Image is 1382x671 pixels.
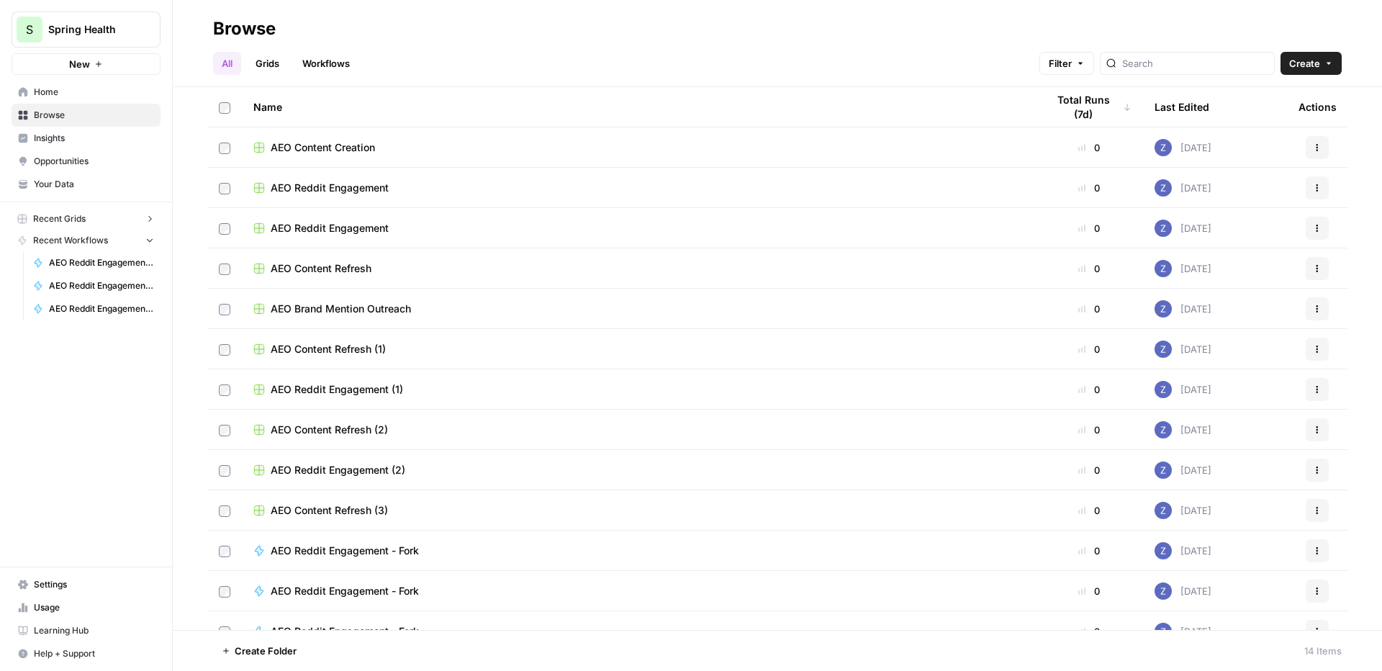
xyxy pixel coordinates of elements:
div: [DATE] [1155,542,1211,559]
a: Learning Hub [12,619,161,642]
span: AEO Content Refresh (2) [271,423,388,437]
div: 0 [1047,221,1132,235]
a: AEO Content Refresh (1) [253,342,1024,356]
span: AEO Reddit Engagement - Fork [49,302,154,315]
a: AEO Reddit Engagement - Fork [27,297,161,320]
span: AEO Reddit Engagement [271,181,389,195]
span: AEO Reddit Engagement - Fork [49,279,154,292]
img: if0rly7j6ey0lzdmkp6rmyzsebv0 [1155,582,1172,600]
div: 0 [1047,261,1132,276]
div: 0 [1047,423,1132,437]
div: 0 [1047,463,1132,477]
button: Recent Workflows [12,230,161,251]
div: [DATE] [1155,300,1211,318]
span: Usage [34,601,154,614]
span: Home [34,86,154,99]
img: if0rly7j6ey0lzdmkp6rmyzsebv0 [1155,421,1172,438]
a: AEO Reddit Engagement (1) [253,382,1024,397]
div: 0 [1047,382,1132,397]
div: 0 [1047,503,1132,518]
div: Browse [213,17,276,40]
button: Help + Support [12,642,161,665]
div: 14 Items [1304,644,1342,658]
div: Last Edited [1155,87,1209,127]
span: AEO Reddit Engagement - Fork [271,624,419,639]
div: 0 [1047,140,1132,155]
div: 0 [1047,342,1132,356]
div: Total Runs (7d) [1047,87,1132,127]
a: AEO Reddit Engagement - Fork [27,274,161,297]
span: AEO Brand Mention Outreach [271,302,411,316]
img: if0rly7j6ey0lzdmkp6rmyzsebv0 [1155,260,1172,277]
input: Search [1122,56,1268,71]
span: Create [1289,56,1320,71]
a: AEO Reddit Engagement [253,221,1024,235]
a: AEO Content Refresh (3) [253,503,1024,518]
a: All [213,52,241,75]
div: [DATE] [1155,341,1211,358]
a: Home [12,81,161,104]
span: Help + Support [34,647,154,660]
span: Your Data [34,178,154,191]
div: 0 [1047,584,1132,598]
div: Name [253,87,1024,127]
img: if0rly7j6ey0lzdmkp6rmyzsebv0 [1155,300,1172,318]
a: Opportunities [12,150,161,173]
span: Insights [34,132,154,145]
div: [DATE] [1155,179,1211,197]
button: Create [1281,52,1342,75]
img: if0rly7j6ey0lzdmkp6rmyzsebv0 [1155,139,1172,156]
a: Browse [12,104,161,127]
button: New [12,53,161,75]
a: AEO Reddit Engagement (2) [253,463,1024,477]
img: if0rly7j6ey0lzdmkp6rmyzsebv0 [1155,220,1172,237]
button: Create Folder [213,639,305,662]
span: AEO Content Refresh (3) [271,503,388,518]
a: Your Data [12,173,161,196]
span: AEO Reddit Engagement (1) [271,382,403,397]
a: AEO Reddit Engagement - Fork [253,584,1024,598]
a: AEO Content Refresh (2) [253,423,1024,437]
img: if0rly7j6ey0lzdmkp6rmyzsebv0 [1155,341,1172,358]
img: if0rly7j6ey0lzdmkp6rmyzsebv0 [1155,542,1172,559]
span: Browse [34,109,154,122]
span: AEO Content Creation [271,140,375,155]
span: AEO Reddit Engagement - Fork [49,256,154,269]
div: [DATE] [1155,139,1211,156]
button: Recent Grids [12,208,161,230]
div: [DATE] [1155,220,1211,237]
div: [DATE] [1155,260,1211,277]
a: Workflows [294,52,358,75]
div: [DATE] [1155,461,1211,479]
a: AEO Reddit Engagement [253,181,1024,195]
span: AEO Reddit Engagement [271,221,389,235]
a: Settings [12,573,161,596]
a: AEO Reddit Engagement - Fork [253,624,1024,639]
span: Settings [34,578,154,591]
div: 0 [1047,624,1132,639]
div: [DATE] [1155,381,1211,398]
div: 0 [1047,544,1132,558]
span: AEO Content Refresh [271,261,371,276]
div: 0 [1047,181,1132,195]
span: New [69,57,90,71]
span: Recent Workflows [33,234,108,247]
span: AEO Reddit Engagement - Fork [271,584,419,598]
div: Actions [1299,87,1337,127]
a: AEO Reddit Engagement - Fork [253,544,1024,558]
img: if0rly7j6ey0lzdmkp6rmyzsebv0 [1155,179,1172,197]
span: Spring Health [48,22,135,37]
div: [DATE] [1155,502,1211,519]
span: S [26,21,33,38]
a: Insights [12,127,161,150]
div: [DATE] [1155,421,1211,438]
span: AEO Reddit Engagement (2) [271,463,405,477]
img: if0rly7j6ey0lzdmkp6rmyzsebv0 [1155,623,1172,640]
a: AEO Reddit Engagement - Fork [27,251,161,274]
span: Opportunities [34,155,154,168]
a: Usage [12,596,161,619]
a: AEO Content Creation [253,140,1024,155]
div: 0 [1047,302,1132,316]
img: if0rly7j6ey0lzdmkp6rmyzsebv0 [1155,461,1172,479]
div: [DATE] [1155,582,1211,600]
